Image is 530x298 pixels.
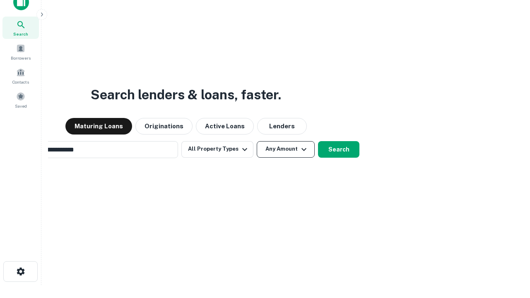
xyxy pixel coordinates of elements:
span: Search [13,31,28,37]
button: All Property Types [181,141,253,158]
a: Contacts [2,65,39,87]
button: Active Loans [196,118,254,135]
span: Borrowers [11,55,31,61]
span: Saved [15,103,27,109]
button: Originations [135,118,193,135]
iframe: Chat Widget [489,232,530,272]
button: Search [318,141,359,158]
button: Lenders [257,118,307,135]
a: Search [2,17,39,39]
h3: Search lenders & loans, faster. [91,85,281,105]
button: Any Amount [257,141,315,158]
a: Borrowers [2,41,39,63]
a: Saved [2,89,39,111]
button: Maturing Loans [65,118,132,135]
span: Contacts [12,79,29,85]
